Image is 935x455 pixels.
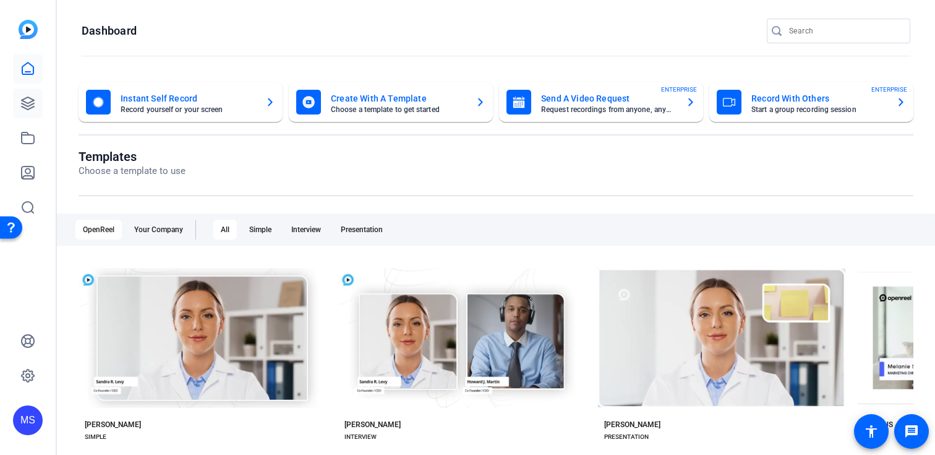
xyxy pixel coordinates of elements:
div: INTERVIEW [344,432,377,442]
button: Create With A TemplateChoose a template to get started [289,82,493,122]
mat-card-title: Record With Others [751,91,886,106]
mat-card-subtitle: Request recordings from anyone, anywhere [541,106,676,113]
mat-card-subtitle: Start a group recording session [751,106,886,113]
button: Instant Self RecordRecord yourself or your screen [79,82,283,122]
h1: Dashboard [82,24,137,38]
mat-card-title: Send A Video Request [541,91,676,106]
div: OpenReel [75,220,122,240]
span: ENTERPRISE [871,85,907,94]
mat-card-subtitle: Choose a template to get started [331,106,466,113]
mat-icon: accessibility [864,424,879,439]
span: ENTERPRISE [661,85,697,94]
mat-card-subtitle: Record yourself or your screen [121,106,255,113]
img: blue-gradient.svg [19,20,38,39]
div: [PERSON_NAME] [85,420,141,430]
div: SIMPLE [85,432,106,442]
input: Search [789,24,900,38]
h1: Templates [79,149,186,164]
button: Send A Video RequestRequest recordings from anyone, anywhereENTERPRISE [499,82,703,122]
div: Simple [242,220,279,240]
div: [PERSON_NAME] [604,420,660,430]
div: Your Company [127,220,190,240]
div: All [213,220,237,240]
mat-icon: message [904,424,919,439]
div: [PERSON_NAME] [344,420,401,430]
p: Choose a template to use [79,164,186,178]
div: PRESENTATION [604,432,649,442]
div: MS [13,405,43,435]
mat-card-title: Instant Self Record [121,91,255,106]
mat-card-title: Create With A Template [331,91,466,106]
div: Interview [284,220,328,240]
button: Record With OthersStart a group recording sessionENTERPRISE [709,82,913,122]
div: Presentation [333,220,390,240]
